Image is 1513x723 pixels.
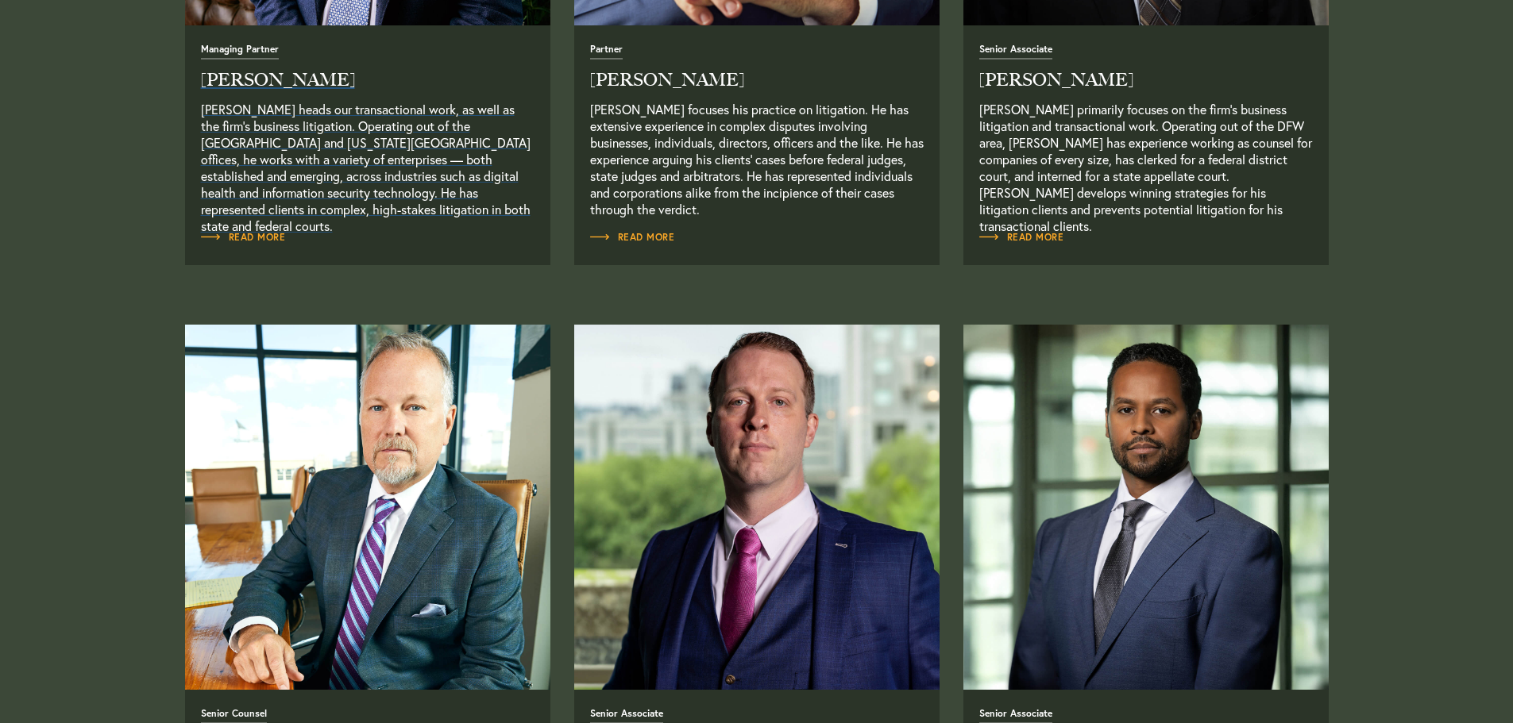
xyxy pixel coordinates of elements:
a: Read Full Bio [979,229,1064,245]
p: [PERSON_NAME] focuses his practice on litigation. He has extensive experience in complex disputes... [590,101,924,217]
a: Read Full Bio [979,42,1313,217]
h2: [PERSON_NAME] [201,71,535,89]
a: Read Full Bio [201,229,286,245]
a: Read Full Bio [185,325,550,690]
a: Read Full Bio [574,325,940,690]
span: Senior Associate [979,44,1052,60]
span: Read More [979,233,1064,242]
span: Managing Partner [201,44,279,60]
img: buck_mckinney.jpg [185,325,550,690]
img: ac-team-aaron-gankofskie.jpg [574,325,940,690]
span: Partner [590,44,623,60]
span: Read More [590,233,675,242]
a: Read Full Bio [201,42,535,217]
a: Read Full Bio [590,229,675,245]
p: [PERSON_NAME] primarily focuses on the firm’s business litigation and transactional work. Operati... [979,101,1313,217]
h2: [PERSON_NAME] [979,71,1313,89]
p: [PERSON_NAME] heads our transactional work, as well as the firm’s business litigation. Operating ... [201,101,535,217]
span: Read More [201,233,286,242]
h2: [PERSON_NAME] [590,71,924,89]
a: Read Full Bio [963,325,1329,690]
a: Read Full Bio [590,42,924,217]
img: ac-profile-headshots-joel.jpg [963,325,1329,690]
